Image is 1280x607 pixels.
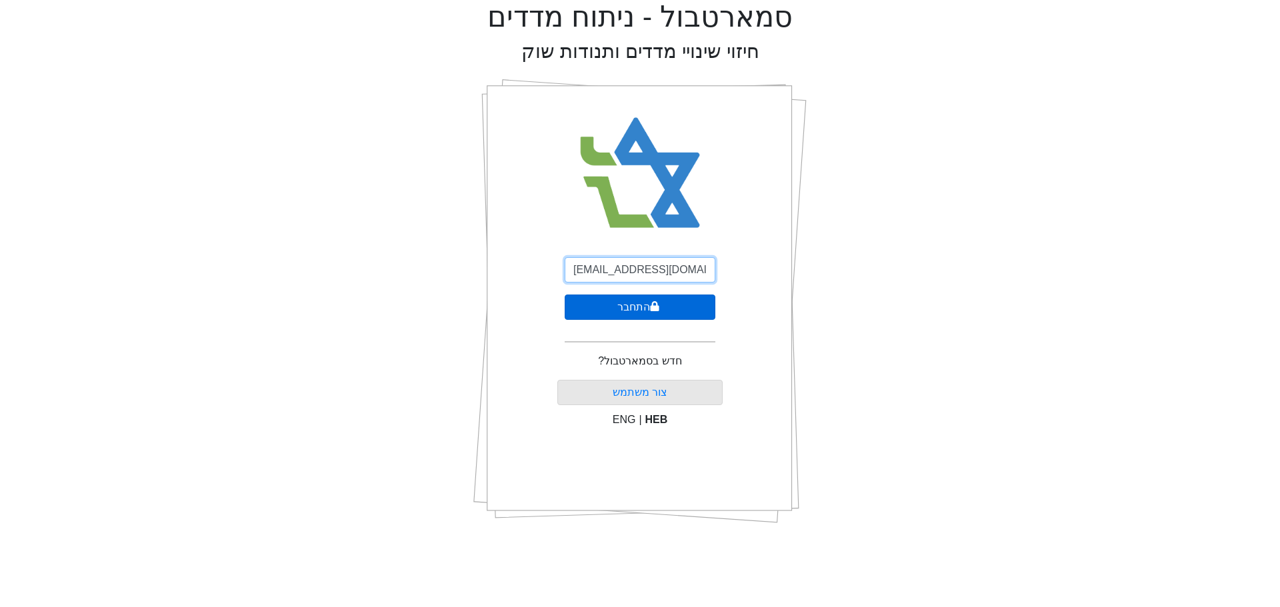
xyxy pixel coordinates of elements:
span: | [639,414,641,425]
button: התחבר [565,295,715,320]
p: חדש בסמארטבול? [598,353,681,369]
span: HEB [645,414,668,425]
input: אימייל [565,257,715,283]
img: Smart Bull [568,100,713,247]
span: ENG [613,414,636,425]
h2: חיזוי שינויי מדדים ותנודות שוק [521,40,759,63]
button: צור משתמש [557,380,723,405]
a: צור משתמש [613,386,667,398]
